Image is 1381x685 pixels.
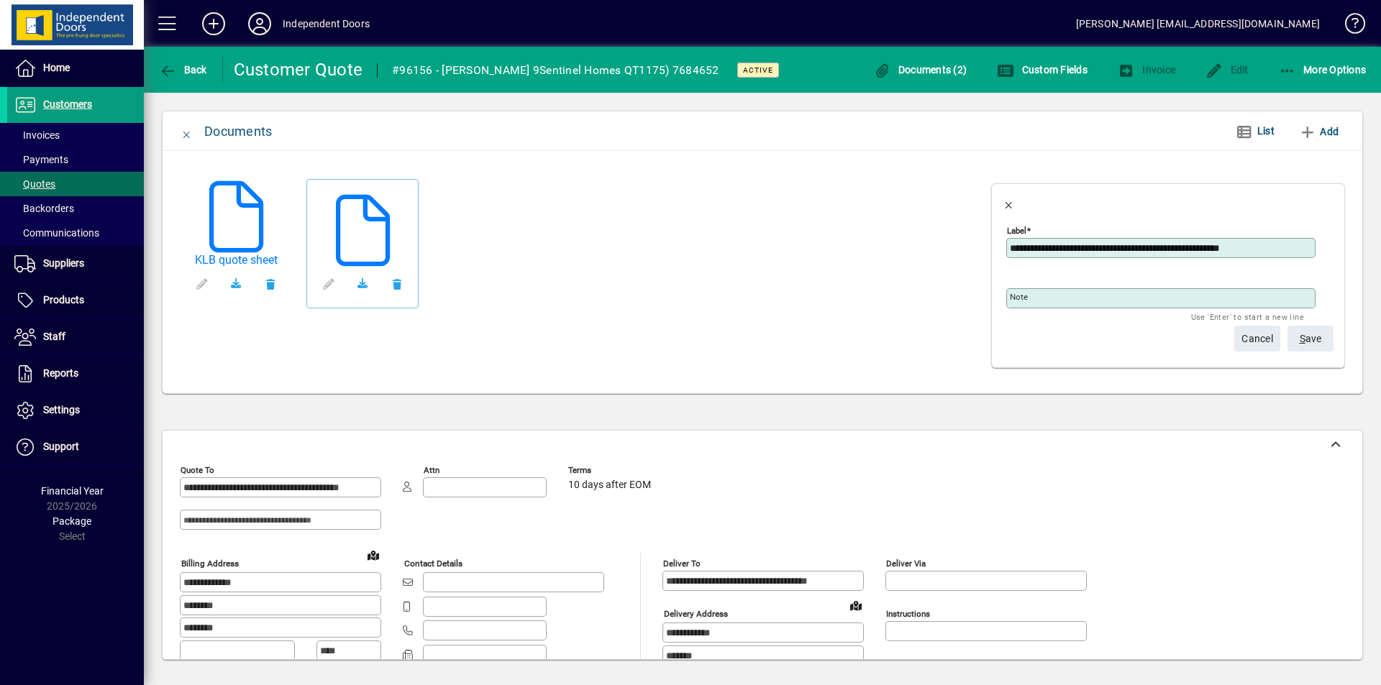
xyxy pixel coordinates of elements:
button: Remove [380,267,414,301]
button: Close [992,185,1026,219]
mat-label: Attn [424,465,439,475]
span: Suppliers [43,257,84,269]
span: Quotes [14,178,55,190]
span: Invoices [14,129,60,141]
div: Customer Quote [234,58,363,81]
span: Payments [14,154,68,165]
button: Cancel [1234,326,1280,351]
span: Backorders [14,203,74,214]
span: 10 days after EOM [568,479,651,491]
span: Financial Year [41,485,104,497]
mat-label: Quote To [181,465,214,475]
button: Documents (2) [870,57,970,83]
a: Home [7,50,144,86]
a: Communications [7,221,144,245]
a: View on map [844,594,867,617]
a: KLB quote sheet [184,253,288,267]
a: Staff [7,319,144,355]
a: Knowledge Base [1334,3,1363,50]
a: Quotes [7,172,144,196]
button: List [1224,119,1286,144]
a: Suppliers [7,246,144,282]
button: Remove [253,267,288,301]
span: Staff [43,331,65,342]
span: Edit [1205,64,1249,75]
mat-hint: Use 'Enter' to start a new line [1191,308,1304,325]
app-page-header-button: Back [144,57,223,83]
div: Independent Doors [283,12,370,35]
span: ave [1300,327,1322,351]
div: [PERSON_NAME] [EMAIL_ADDRESS][DOMAIN_NAME] [1076,12,1320,35]
a: Settings [7,392,144,428]
span: Settings [43,404,80,415]
a: Reports [7,356,144,392]
span: Communications [14,227,99,239]
span: Reports [43,367,78,379]
span: Support [43,441,79,452]
span: List [1257,125,1275,137]
button: Save [1287,326,1334,351]
a: Download [345,267,380,301]
span: Documents (2) [873,64,967,75]
span: Back [159,64,207,75]
mat-label: Deliver To [663,558,701,569]
span: Cancel [1241,327,1273,351]
button: Custom Fields [993,57,1091,83]
a: Backorders [7,196,144,221]
button: Invoice [1114,57,1179,83]
a: Support [7,429,144,465]
a: Products [7,282,144,318]
button: Add [1293,119,1344,144]
button: Edit [1202,57,1252,83]
a: View on map [362,543,385,566]
button: Profile [237,11,283,37]
span: Home [43,62,70,73]
span: More Options [1279,64,1367,75]
button: Close [170,114,204,149]
mat-label: Note [1010,292,1028,302]
span: Customers [43,98,92,110]
span: Add [1299,120,1339,143]
button: Back [155,57,211,83]
span: Custom Fields [997,64,1088,75]
div: Documents [204,120,272,143]
span: Invoice [1118,64,1175,75]
span: Active [743,65,773,75]
span: Terms [568,466,655,475]
mat-label: Instructions [886,609,930,619]
button: Add [191,11,237,37]
button: More Options [1275,57,1370,83]
span: S [1300,333,1305,344]
span: Package [53,515,91,527]
a: Invoices [7,123,144,147]
a: Download [219,267,253,301]
div: #96156 - [PERSON_NAME] 9Sentinel Homes QT1175) 7684652 [392,59,719,82]
mat-label: Deliver via [886,558,926,569]
a: Payments [7,147,144,172]
span: Products [43,294,84,305]
mat-label: Label [1007,226,1026,236]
